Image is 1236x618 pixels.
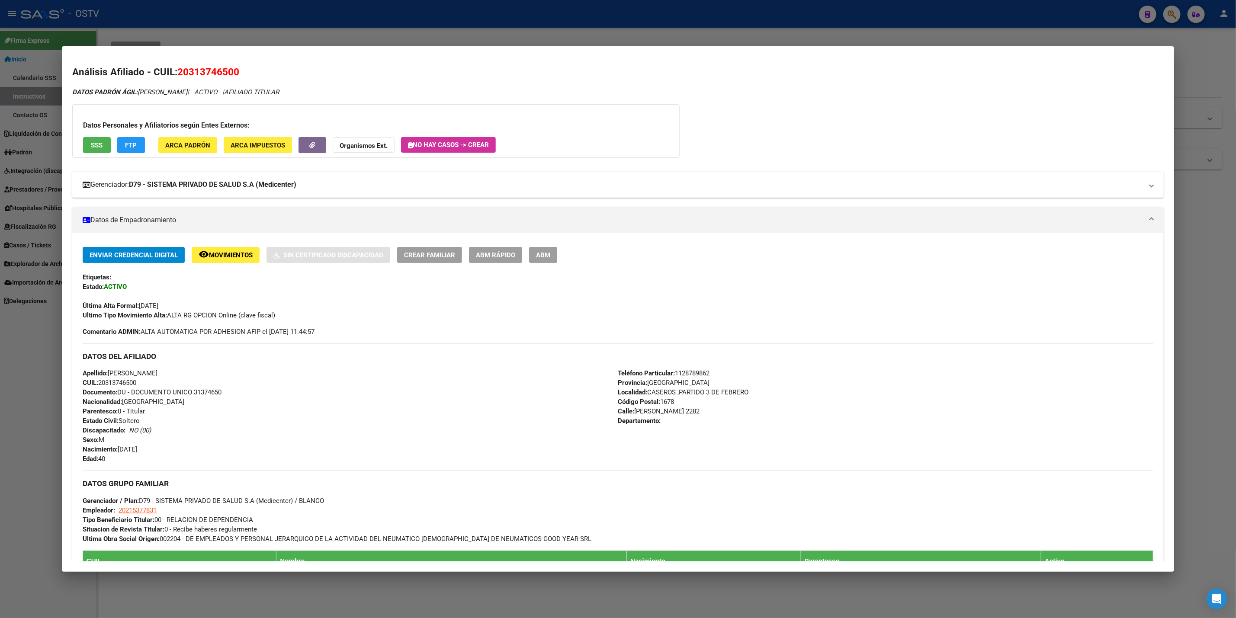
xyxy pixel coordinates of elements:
strong: Última Alta Formal: [83,302,139,310]
strong: Gerenciador / Plan: [83,497,139,505]
strong: Ultima Obra Social Origen: [83,535,160,543]
span: [PERSON_NAME] [72,88,187,96]
strong: Apellido: [83,369,108,377]
mat-panel-title: Gerenciador: [83,179,1143,190]
span: [GEOGRAPHIC_DATA] [83,398,184,406]
strong: Etiquetas: [83,273,111,281]
strong: Localidad: [618,388,647,396]
i: | ACTIVO | [72,88,279,96]
strong: Ultimo Tipo Movimiento Alta: [83,311,167,319]
h3: DATOS GRUPO FAMILIAR [83,479,1153,488]
strong: Nacimiento: [83,445,118,453]
strong: Código Postal: [618,398,660,406]
strong: Sexo: [83,436,99,444]
span: Enviar Credencial Digital [90,251,178,259]
button: FTP [117,137,145,153]
strong: Departamento: [618,417,661,425]
button: SSS [83,137,111,153]
span: SSS [91,141,103,149]
strong: Estado Civil: [83,417,119,425]
strong: Discapacitado: [83,426,125,434]
strong: Situacion de Revista Titular: [83,525,164,533]
span: [PERSON_NAME] [83,369,157,377]
button: Organismos Ext. [333,137,395,153]
th: Nombre [276,551,627,571]
button: ABM Rápido [469,247,522,263]
span: AFILIADO TITULAR [224,88,279,96]
strong: DATOS PADRÓN ÁGIL: [72,88,138,96]
th: Parentesco [801,551,1041,571]
span: FTP [125,141,137,149]
strong: Estado: [83,283,104,291]
span: 20313746500 [83,379,136,387]
strong: D79 - SISTEMA PRIVADO DE SALUD S.A (Medicenter) [129,179,296,190]
button: Crear Familiar [397,247,462,263]
strong: CUIL: [83,379,98,387]
button: Enviar Credencial Digital [83,247,185,263]
span: [GEOGRAPHIC_DATA] [618,379,709,387]
button: Movimientos [192,247,260,263]
th: CUIL [83,551,276,571]
strong: Tipo Beneficiario Titular: [83,516,154,524]
strong: Edad: [83,455,98,463]
mat-expansion-panel-header: Datos de Empadronamiento [72,207,1164,233]
strong: Organismos Ext. [340,142,388,150]
div: Open Intercom Messenger [1207,589,1227,609]
span: 00 - RELACION DE DEPENDENCIA [83,516,253,524]
span: ABM Rápido [476,251,515,259]
button: ARCA Impuestos [224,137,292,153]
span: 1678 [618,398,674,406]
strong: Provincia: [618,379,647,387]
h3: DATOS DEL AFILIADO [83,352,1153,361]
span: ABM [536,251,550,259]
span: [PERSON_NAME] 2282 [618,407,700,415]
strong: Nacionalidad: [83,398,122,406]
strong: Calle: [618,407,634,415]
span: CASEROS ,PARTIDO 3 DE FEBRERO [618,388,748,396]
span: 002204 - DE EMPLEADOS Y PERSONAL JERARQUICO DE LA ACTIVIDAD DEL NEUMATICO [DEMOGRAPHIC_DATA] DE N... [83,535,591,543]
h3: Datos Personales y Afiliatorios según Entes Externos: [83,120,669,131]
span: M [83,436,104,444]
span: ALTA AUTOMATICA POR ADHESION AFIP el [DATE] 11:44:57 [83,327,315,336]
button: ABM [529,247,557,263]
i: NO (00) [129,426,151,434]
span: Sin Certificado Discapacidad [283,251,383,259]
strong: Parentesco: [83,407,118,415]
span: 20215377831 [119,506,157,514]
button: Sin Certificado Discapacidad [266,247,390,263]
span: 1128789862 [618,369,709,377]
span: Soltero [83,417,140,425]
button: ARCA Padrón [158,137,217,153]
strong: Empleador: [83,506,115,514]
span: 20313746500 [177,66,239,77]
span: 0 - Titular [83,407,145,415]
mat-expansion-panel-header: Gerenciador:D79 - SISTEMA PRIVADO DE SALUD S.A (Medicenter) [72,172,1164,198]
span: No hay casos -> Crear [408,141,489,149]
span: ARCA Impuestos [231,141,285,149]
strong: Documento: [83,388,117,396]
strong: Comentario ADMIN: [83,328,141,336]
span: DU - DOCUMENTO UNICO 31374650 [83,388,222,396]
span: [DATE] [83,445,137,453]
strong: ACTIVO [104,283,127,291]
span: Crear Familiar [404,251,455,259]
span: ARCA Padrón [165,141,210,149]
mat-icon: remove_red_eye [199,249,209,259]
span: ALTA RG OPCION Online (clave fiscal) [83,311,275,319]
strong: Teléfono Particular: [618,369,675,377]
span: D79 - SISTEMA PRIVADO DE SALUD S.A (Medicenter) / BLANCO [83,497,324,505]
mat-panel-title: Datos de Empadronamiento [83,215,1143,225]
th: Activo [1041,551,1153,571]
span: 40 [83,455,105,463]
span: Movimientos [209,251,253,259]
span: [DATE] [83,302,158,310]
th: Nacimiento [627,551,801,571]
span: 0 - Recibe haberes regularmente [83,525,257,533]
h2: Análisis Afiliado - CUIL: [72,65,1164,80]
button: No hay casos -> Crear [401,137,496,153]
